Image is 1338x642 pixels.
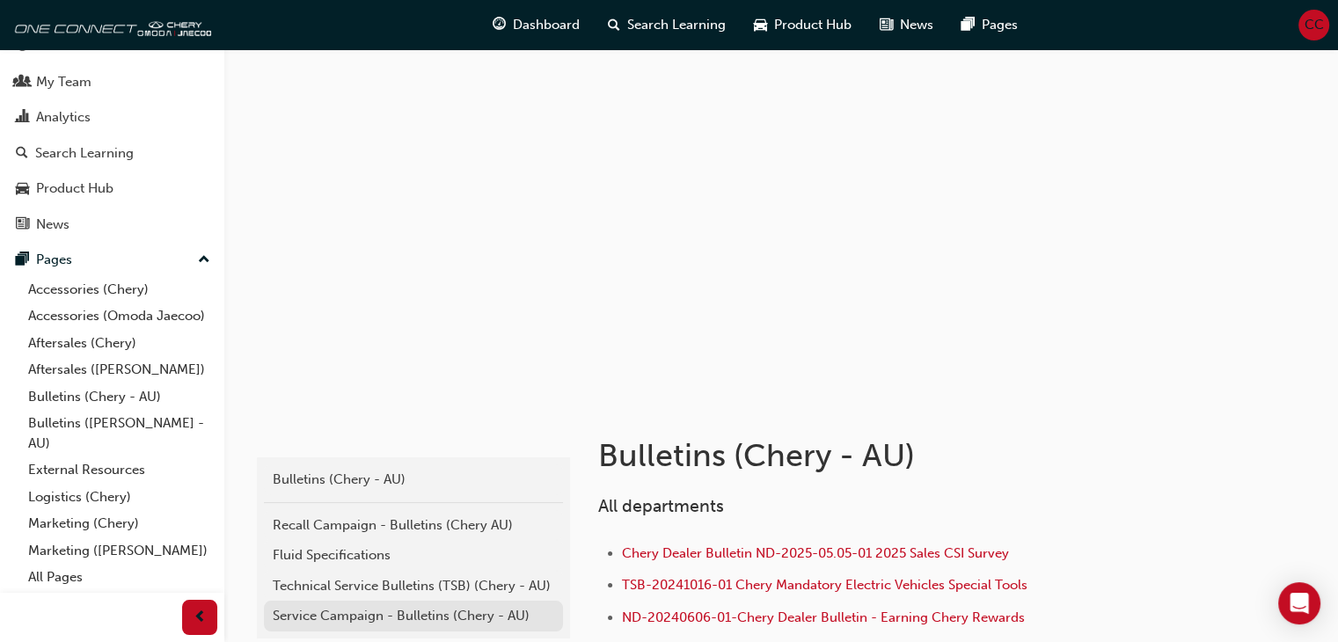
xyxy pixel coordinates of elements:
button: DashboardMy TeamAnalyticsSearch LearningProduct HubNews [7,26,217,244]
div: Technical Service Bulletins (TSB) (Chery - AU) [273,576,554,596]
a: Accessories (Chery) [21,276,217,303]
a: Chery Dealer Bulletin ND-2025-05.05-01 2025 Sales CSI Survey [622,545,1009,561]
div: Recall Campaign - Bulletins (Chery AU) [273,515,554,536]
span: news-icon [880,14,893,36]
a: Search Learning [7,137,217,170]
a: car-iconProduct Hub [740,7,866,43]
a: Fluid Specifications [264,540,563,571]
a: Recall Campaign - Bulletins (Chery AU) [264,510,563,541]
span: people-icon [16,75,29,91]
span: up-icon [198,249,210,272]
div: Pages [36,250,72,270]
button: Pages [7,244,217,276]
a: All Pages [21,564,217,591]
span: Dashboard [513,15,580,35]
div: Search Learning [35,143,134,164]
a: Service Campaign - Bulletins (Chery - AU) [264,601,563,631]
div: News [36,215,69,235]
span: Search Learning [627,15,726,35]
a: Logistics (Chery) [21,484,217,511]
span: prev-icon [194,607,207,629]
a: News [7,208,217,241]
div: Bulletins (Chery - AU) [273,470,554,490]
a: Analytics [7,101,217,134]
a: Technical Service Bulletins (TSB) (Chery - AU) [264,571,563,602]
a: Product Hub [7,172,217,205]
a: Aftersales (Chery) [21,330,217,357]
span: guage-icon [493,14,506,36]
span: All departments [598,496,724,516]
a: TSB-20241016-01 Chery Mandatory Electric Vehicles Special Tools [622,577,1027,593]
a: External Resources [21,456,217,484]
a: My Team [7,66,217,98]
div: Fluid Specifications [273,545,554,565]
button: CC [1298,10,1329,40]
a: Aftersales ([PERSON_NAME]) [21,356,217,383]
div: Analytics [36,107,91,128]
a: guage-iconDashboard [479,7,594,43]
img: oneconnect [9,7,211,42]
span: pages-icon [961,14,975,36]
a: Marketing ([PERSON_NAME]) [21,537,217,565]
div: Open Intercom Messenger [1278,582,1320,624]
span: Pages [982,15,1018,35]
span: news-icon [16,217,29,233]
a: Bulletins ([PERSON_NAME] - AU) [21,410,217,456]
a: news-iconNews [866,7,947,43]
span: News [900,15,933,35]
span: car-icon [16,181,29,197]
a: Bulletins (Chery - AU) [264,464,563,495]
a: Bulletins (Chery - AU) [21,383,217,411]
span: pages-icon [16,252,29,268]
a: pages-iconPages [947,7,1032,43]
span: car-icon [754,14,767,36]
h1: Bulletins (Chery - AU) [598,436,1175,475]
a: ND-20240606-01-Chery Dealer Bulletin - Earning Chery Rewards [622,609,1025,625]
span: CC [1305,15,1324,35]
a: Accessories (Omoda Jaecoo) [21,303,217,330]
span: Product Hub [774,15,852,35]
span: search-icon [16,146,28,162]
div: Product Hub [36,179,113,199]
span: chart-icon [16,110,29,126]
a: Marketing (Chery) [21,510,217,537]
span: search-icon [608,14,620,36]
a: search-iconSearch Learning [594,7,740,43]
div: My Team [36,72,91,92]
div: Service Campaign - Bulletins (Chery - AU) [273,606,554,626]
